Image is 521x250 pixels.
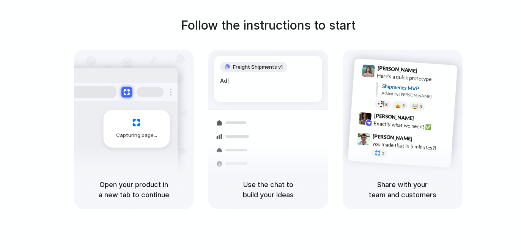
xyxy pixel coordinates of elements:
[116,132,158,139] span: Capturing page
[83,179,185,200] h5: Open your product in a new tab to continue
[419,104,422,108] span: 3
[220,77,316,85] div: Ad
[416,115,431,124] span: 9:42 AM
[381,90,451,101] div: Added by [PERSON_NAME]
[352,179,453,200] h5: Share with your team and customers
[376,71,452,84] div: Here's a quick prototype
[419,67,435,76] span: 9:41 AM
[233,63,283,71] span: Freight Shipments v1
[415,135,430,145] span: 9:47 AM
[385,102,387,106] span: 8
[381,151,384,155] span: 1
[412,104,418,109] div: 🤯
[377,64,417,75] span: [PERSON_NAME]
[373,119,449,132] div: Exactly what we need! ✅
[372,132,412,143] span: [PERSON_NAME]
[372,140,448,153] div: you made that in 5 minutes?!
[227,78,229,84] span: |
[181,16,356,35] h1: Follow the instructions to start
[217,179,319,200] h5: Use the chat to build your ideas
[382,82,452,94] div: Shipments MVP
[402,103,405,107] span: 5
[374,111,414,122] span: [PERSON_NAME]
